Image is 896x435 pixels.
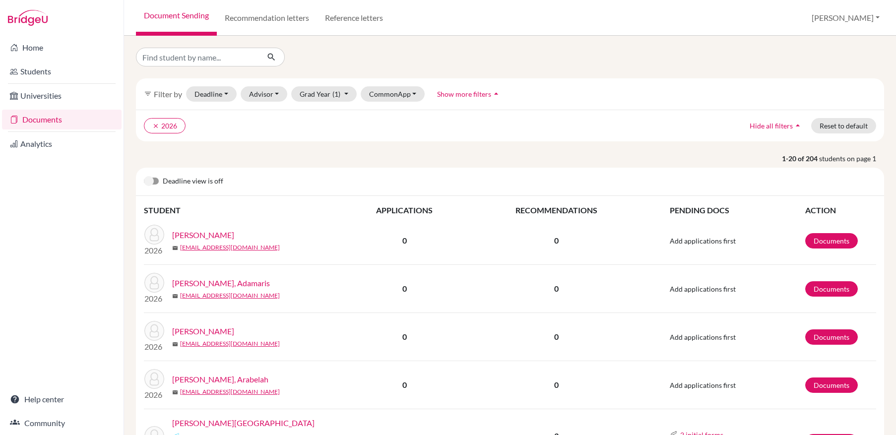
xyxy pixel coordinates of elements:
span: Add applications first [670,285,736,293]
p: 2026 [144,341,164,353]
button: Advisor [241,86,288,102]
img: Anderson, Arabelah [144,369,164,389]
button: CommonApp [361,86,425,102]
i: clear [152,123,159,129]
a: Universities [2,86,122,106]
a: [EMAIL_ADDRESS][DOMAIN_NAME] [180,291,280,300]
a: Documents [805,281,858,297]
a: Documents [805,233,858,249]
img: Alvarez, Daileen [144,321,164,341]
a: [EMAIL_ADDRESS][DOMAIN_NAME] [180,339,280,348]
span: students on page 1 [819,153,884,164]
a: Home [2,38,122,58]
i: arrow_drop_up [793,121,803,130]
th: STUDENT [144,204,342,217]
input: Find student by name... [136,48,259,66]
span: mail [172,389,178,395]
img: Aguilar Mondaca, Adamaris [144,273,164,293]
p: 0 [467,331,645,343]
i: filter_list [144,90,152,98]
b: 0 [402,332,407,341]
a: [PERSON_NAME], Adamaris [172,277,270,289]
button: clear2026 [144,118,186,133]
button: Show more filtersarrow_drop_up [429,86,510,102]
b: 0 [402,380,407,389]
th: ACTION [805,204,876,217]
a: Documents [805,329,858,345]
a: Documents [805,377,858,393]
span: Add applications first [670,237,736,245]
p: 0 [467,235,645,247]
span: mail [172,245,178,251]
a: Community [2,413,122,433]
b: 0 [402,236,407,245]
button: Reset to default [811,118,876,133]
button: [PERSON_NAME] [807,8,884,27]
span: RECOMMENDATIONS [515,205,597,215]
p: 2026 [144,245,164,256]
a: Analytics [2,134,122,154]
button: Deadline [186,86,237,102]
p: 0 [467,283,645,295]
a: [EMAIL_ADDRESS][DOMAIN_NAME] [180,387,280,396]
strong: 1-20 of 204 [782,153,819,164]
span: (1) [332,90,340,98]
a: Students [2,62,122,81]
a: [PERSON_NAME] [172,229,234,241]
a: [PERSON_NAME] [172,325,234,337]
img: Adams, Sarah [144,225,164,245]
span: Deadline view is off [163,176,223,187]
span: Add applications first [670,381,736,389]
img: Bridge-U [8,10,48,26]
span: Filter by [154,89,182,99]
p: 2026 [144,389,164,401]
p: 0 [467,379,645,391]
span: APPLICATIONS [376,205,433,215]
span: Hide all filters [750,122,793,130]
button: Grad Year(1) [291,86,357,102]
a: [PERSON_NAME], Arabelah [172,373,268,385]
button: Hide all filtersarrow_drop_up [741,118,811,133]
a: [PERSON_NAME][GEOGRAPHIC_DATA] [172,417,315,429]
span: mail [172,341,178,347]
span: PENDING DOCS [670,205,729,215]
span: Show more filters [437,90,491,98]
p: 2026 [144,293,164,305]
b: 0 [402,284,407,293]
a: Help center [2,389,122,409]
a: [EMAIL_ADDRESS][DOMAIN_NAME] [180,243,280,252]
span: mail [172,293,178,299]
i: arrow_drop_up [491,89,501,99]
span: Add applications first [670,333,736,341]
a: Documents [2,110,122,129]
